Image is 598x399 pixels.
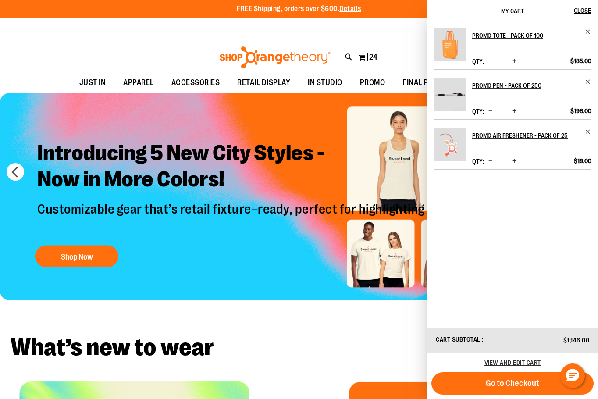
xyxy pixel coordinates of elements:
[237,4,361,14] p: FREE Shipping, orders over $600.
[299,73,351,93] a: IN STUDIO
[436,336,481,343] span: Cart Subtotal
[510,157,519,166] button: Increase product quantity
[123,73,154,93] span: APPAREL
[472,158,484,165] label: Qty
[585,128,591,135] a: Remove item
[31,133,503,271] a: Introducing 5 New City Styles -Now in More Colors! Customizable gear that’s retail fixture–ready,...
[486,378,539,388] span: Go to Checkout
[434,128,466,161] img: Promo Air Freshener - Pack of 25
[11,335,587,360] h2: What’s new to wear
[339,5,361,13] a: Details
[472,128,591,142] a: Promo Air Freshener - Pack of 25
[472,128,580,142] h2: Promo Air Freshener - Pack of 25
[574,157,591,165] span: $19.00
[31,201,503,236] p: Customizable gear that’s retail fixture–ready, perfect for highlighting your studio!
[114,73,163,93] a: APPAREL
[486,57,495,66] button: Decrease product quantity
[486,107,495,116] button: Decrease product quantity
[431,372,594,395] button: Go to Checkout
[585,28,591,35] a: Remove item
[434,28,591,69] li: Product
[7,163,24,181] button: prev
[434,78,466,117] a: Promo Pen - Pack of 250
[434,78,466,111] img: Promo Pen - Pack of 250
[369,53,377,61] span: 24
[351,73,394,93] a: PROMO
[434,69,591,119] li: Product
[31,133,503,201] h2: Introducing 5 New City Styles - Now in More Colors!
[585,78,591,85] a: Remove item
[472,108,484,115] label: Qty
[308,73,342,93] span: IN STUDIO
[486,157,495,166] button: Decrease product quantity
[171,73,220,93] span: ACCESSORIES
[570,107,591,115] span: $198.00
[472,28,591,43] a: Promo Tote - Pack of 100
[237,73,290,93] span: RETAIL DISPLAY
[434,119,591,170] li: Product
[434,28,466,61] img: Promo Tote - Pack of 100
[574,7,591,14] span: Close
[472,28,580,43] h2: Promo Tote - Pack of 100
[570,57,591,65] span: $185.00
[434,28,466,67] a: Promo Tote - Pack of 100
[501,7,524,14] span: My Cart
[472,58,484,65] label: Qty
[79,73,106,93] span: JUST IN
[360,73,385,93] span: PROMO
[472,78,580,93] h2: Promo Pen - Pack of 250
[218,46,332,68] img: Shop Orangetheory
[394,73,470,93] a: FINAL PUSH SALE
[484,359,541,366] a: View and edit cart
[163,73,229,93] a: ACCESSORIES
[228,73,299,93] a: RETAIL DISPLAY
[35,245,118,267] button: Shop Now
[434,128,466,167] a: Promo Air Freshener - Pack of 25
[560,363,585,388] button: Hello, have a question? Let’s chat.
[71,73,115,93] a: JUST IN
[510,57,519,66] button: Increase product quantity
[472,78,591,93] a: Promo Pen - Pack of 250
[510,107,519,116] button: Increase product quantity
[402,73,462,93] span: FINAL PUSH SALE
[563,337,590,344] span: $1,146.00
